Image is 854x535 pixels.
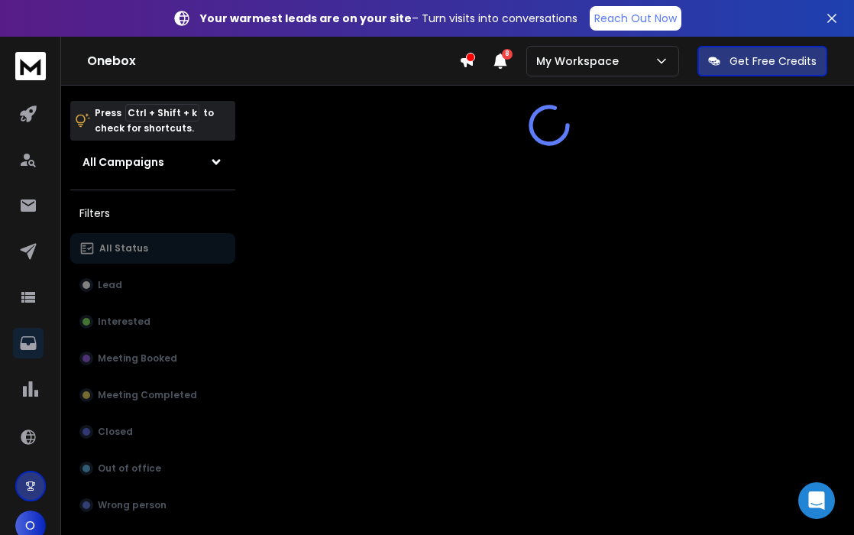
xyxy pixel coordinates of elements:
strong: Your warmest leads are on your site [200,11,412,26]
span: Ctrl + Shift + k [125,104,199,122]
div: Open Intercom Messenger [798,482,835,519]
button: Get Free Credits [697,46,827,76]
h1: Onebox [87,52,459,70]
a: Reach Out Now [590,6,681,31]
button: All Campaigns [70,147,235,177]
p: My Workspace [536,53,625,69]
h1: All Campaigns [82,154,164,170]
p: Reach Out Now [594,11,677,26]
p: – Turn visits into conversations [200,11,577,26]
p: Press to check for shortcuts. [95,105,214,136]
h3: Filters [70,203,235,224]
span: 8 [502,49,513,60]
img: logo [15,52,46,80]
p: Get Free Credits [729,53,817,69]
